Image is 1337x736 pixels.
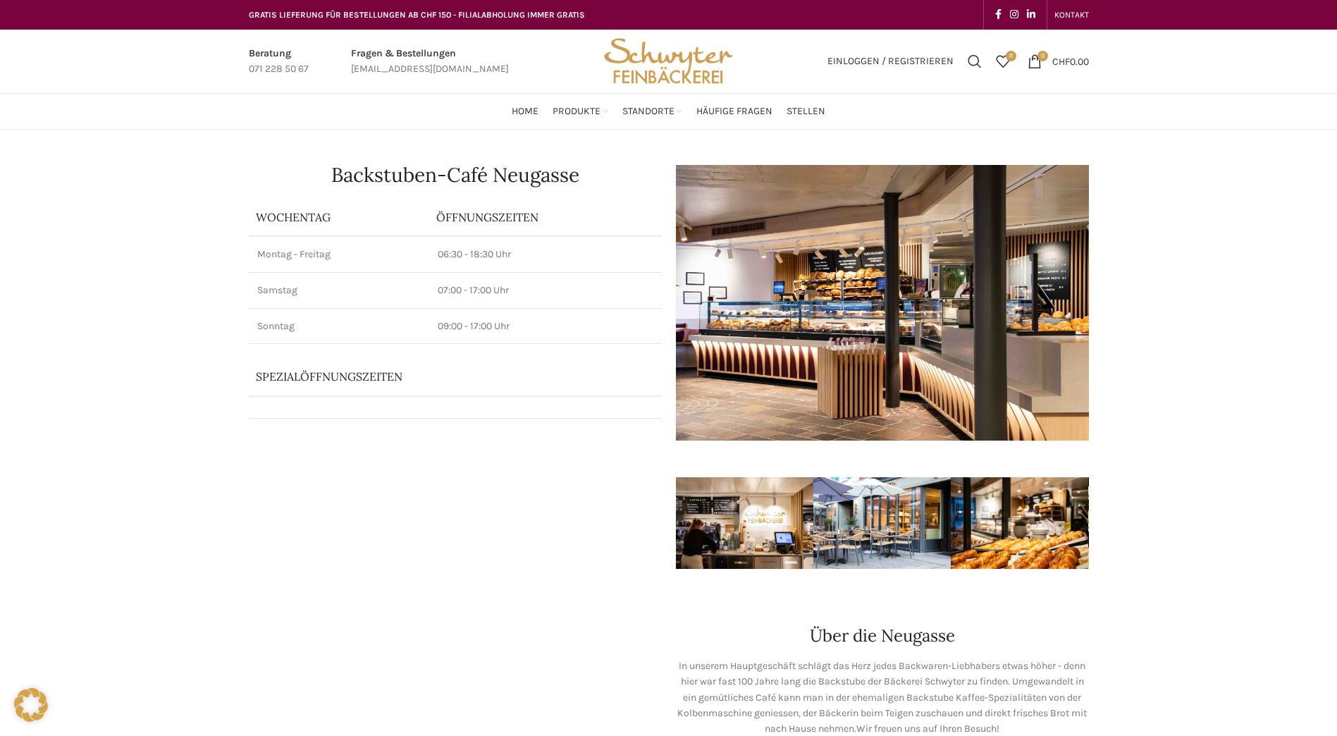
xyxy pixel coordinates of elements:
p: Wochentag [256,209,422,225]
a: 0 CHF0.00 [1021,47,1096,75]
a: Facebook social link [991,5,1006,25]
p: Montag - Freitag [257,247,421,262]
span: Wir freuen uns auf Ihren Besuch! [856,723,999,735]
p: Spezialöffnungszeiten [256,369,615,384]
span: 0 [1037,51,1048,61]
img: schwyter-17 [676,477,813,569]
span: Standorte [622,105,674,118]
div: Meine Wunschliste [989,47,1017,75]
div: Secondary navigation [1047,1,1096,29]
div: Main navigation [242,97,1096,125]
p: 07:00 - 17:00 Uhr [438,283,653,298]
img: schwyter-61 [813,477,951,569]
a: Instagram social link [1006,5,1023,25]
a: 0 [989,47,1017,75]
span: KONTAKT [1054,10,1089,20]
a: Infobox link [249,46,309,78]
span: Home [512,105,538,118]
p: 09:00 - 17:00 Uhr [438,319,653,333]
a: KONTAKT [1054,1,1089,29]
span: 0 [1006,51,1016,61]
span: Stellen [787,105,825,118]
img: Bäckerei Schwyter [599,30,737,93]
span: Häufige Fragen [696,105,772,118]
img: schwyter-12 [951,477,1088,569]
p: ÖFFNUNGSZEITEN [436,209,655,225]
a: Standorte [622,97,682,125]
h2: Über die Neugasse [676,627,1089,644]
bdi: 0.00 [1052,55,1089,67]
p: Samstag [257,283,421,298]
a: Stellen [787,97,825,125]
span: CHF [1052,55,1070,67]
a: Site logo [599,54,737,66]
a: Linkedin social link [1023,5,1040,25]
h1: Backstuben-Café Neugasse [249,165,662,185]
a: Häufige Fragen [696,97,772,125]
a: Produkte [553,97,608,125]
p: Sonntag [257,319,421,333]
span: Produkte [553,105,600,118]
a: Einloggen / Registrieren [820,47,961,75]
a: Home [512,97,538,125]
p: 06:30 - 18:30 Uhr [438,247,653,262]
a: Suchen [961,47,989,75]
span: Einloggen / Registrieren [827,56,954,66]
a: Infobox link [351,46,509,78]
img: schwyter-10 [1088,477,1226,569]
span: GRATIS LIEFERUNG FÜR BESTELLUNGEN AB CHF 150 - FILIALABHOLUNG IMMER GRATIS [249,10,585,20]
